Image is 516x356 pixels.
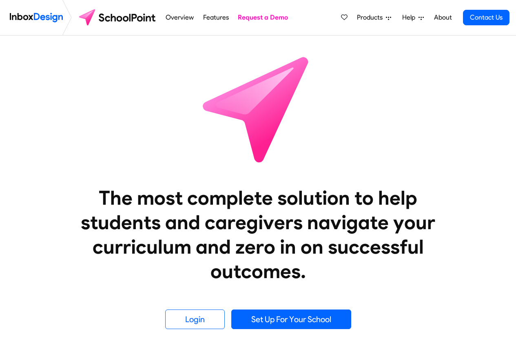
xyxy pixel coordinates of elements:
[64,186,452,283] heading: The most complete solution to help students and caregivers navigate your curriculum and zero in o...
[399,9,427,26] a: Help
[236,9,290,26] a: Request a Demo
[75,8,161,27] img: schoolpoint logo
[164,9,196,26] a: Overview
[185,35,332,182] img: icon_schoolpoint.svg
[432,9,454,26] a: About
[201,9,231,26] a: Features
[463,10,509,25] a: Contact Us
[354,9,394,26] a: Products
[231,310,351,329] a: Set Up For Your School
[402,13,419,22] span: Help
[165,310,225,329] a: Login
[357,13,386,22] span: Products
